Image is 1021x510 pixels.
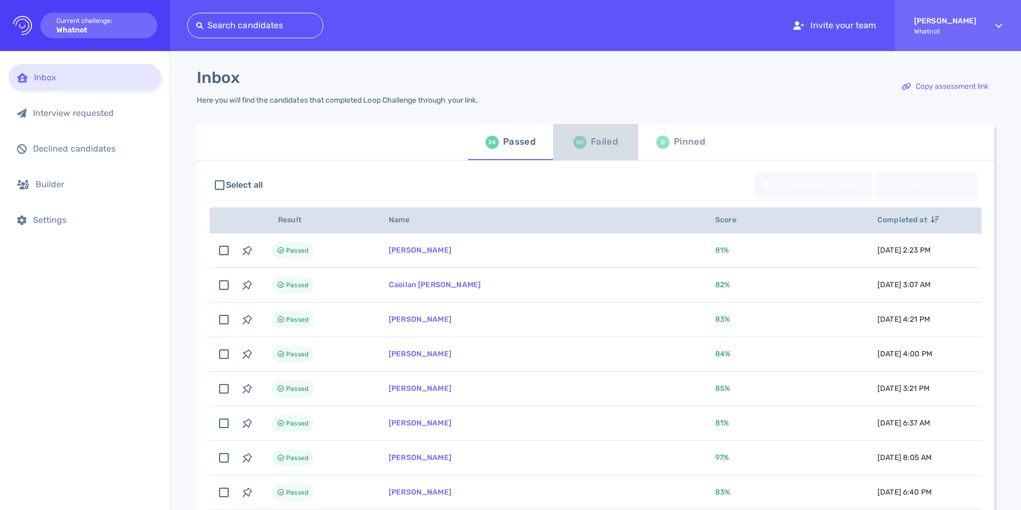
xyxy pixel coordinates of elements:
div: Copy assessment link [897,74,994,99]
a: [PERSON_NAME] [389,419,451,428]
a: [PERSON_NAME] [389,315,451,324]
div: Pinned [674,134,705,150]
div: 24 [486,136,499,149]
span: [DATE] 8:05 AM [877,453,932,462]
div: 0 [656,136,669,149]
a: [PERSON_NAME] [389,488,451,497]
span: [DATE] 4:21 PM [877,315,930,324]
strong: [PERSON_NAME] [914,16,976,26]
span: 97 % [715,453,729,462]
a: Caoilan [PERSON_NAME] [389,280,481,289]
div: Here you will find the candidates that completed Loop Challenge through your link. [197,96,478,105]
span: [DATE] 6:40 PM [877,488,932,497]
span: Name [389,215,422,224]
span: Passed [286,486,308,499]
span: Passed [286,417,308,430]
span: [DATE] 2:23 PM [877,246,931,255]
span: [DATE] 4:00 PM [877,349,932,358]
span: Passed [286,348,308,361]
span: Passed [286,452,308,464]
div: Inbox [34,72,153,82]
span: Passed [286,279,308,291]
span: 81 % [715,419,729,428]
div: Builder [36,179,153,189]
th: Result [259,207,376,233]
span: [DATE] 3:07 AM [877,280,931,289]
span: Whatnot [914,28,976,35]
div: Settings [33,215,153,225]
div: Send interview request [755,173,872,197]
span: 83 % [715,315,730,324]
a: [PERSON_NAME] [389,246,451,255]
span: 85 % [715,384,730,393]
span: [DATE] 6:37 AM [877,419,930,428]
span: Passed [286,313,308,326]
span: Select all [226,179,263,191]
span: [DATE] 3:21 PM [877,384,930,393]
span: Passed [286,382,308,395]
div: Decline candidates [877,173,977,197]
span: Completed at [877,215,939,224]
a: [PERSON_NAME] [389,349,451,358]
div: Failed [591,134,618,150]
span: Score [715,215,748,224]
span: Passed [286,244,308,257]
div: Passed [503,134,535,150]
span: 81 % [715,246,729,255]
div: Interview requested [33,108,153,118]
a: [PERSON_NAME] [389,453,451,462]
a: [PERSON_NAME] [389,384,451,393]
div: Declined candidates [33,144,153,154]
span: 82 % [715,280,730,289]
button: Send interview request [755,172,872,198]
span: 83 % [715,488,730,497]
div: 60 [573,136,587,149]
button: Decline candidates [876,172,977,198]
h1: Inbox [197,68,240,87]
span: 84 % [715,349,731,358]
button: Copy assessment link [896,74,994,99]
